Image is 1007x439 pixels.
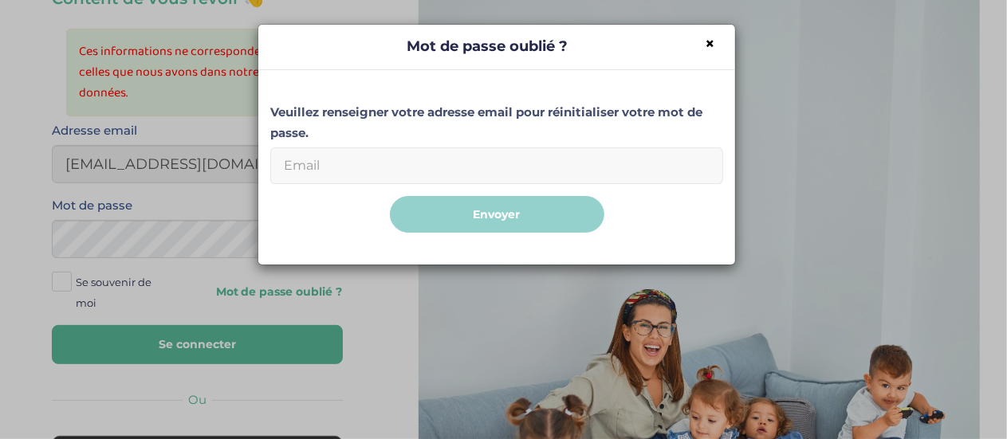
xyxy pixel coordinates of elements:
[390,196,604,233] button: Envoyer
[705,33,715,53] span: ×
[270,37,723,57] h4: Mot de passe oublié ?
[270,147,723,184] input: Email
[270,102,723,143] label: Veuillez renseigner votre adresse email pour réinitialiser votre mot de passe.
[705,35,715,52] button: Close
